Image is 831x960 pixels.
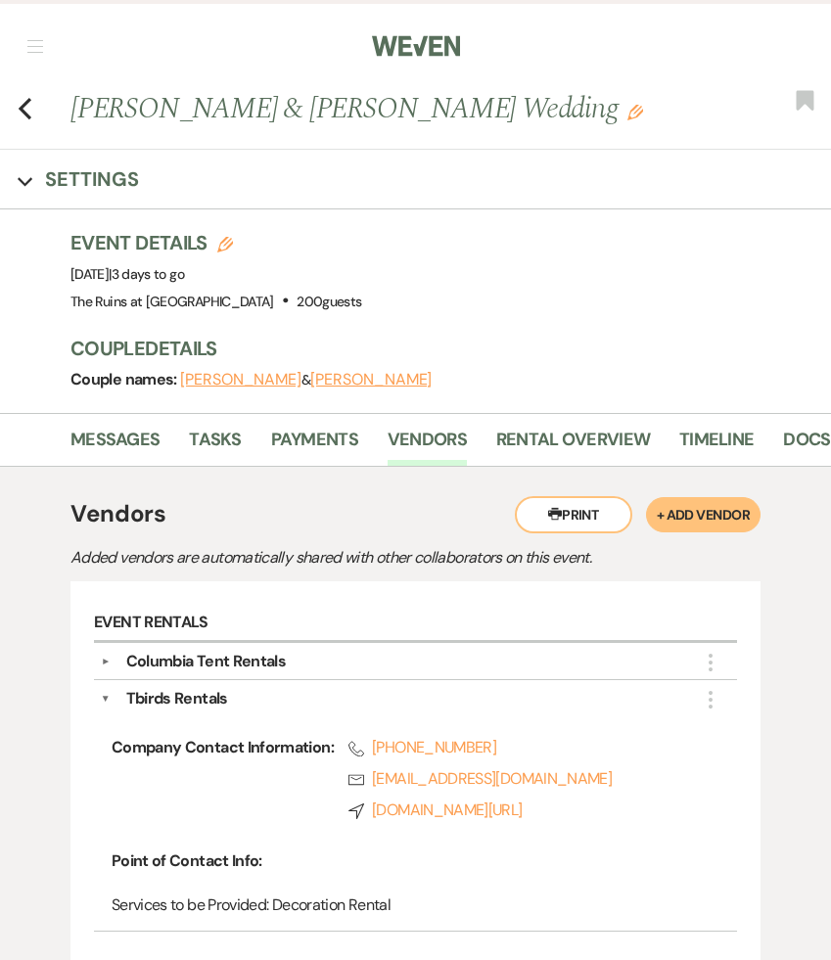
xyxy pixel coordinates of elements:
h6: Event Rentals [94,605,737,643]
h3: Couple Details [70,335,811,362]
a: [DOMAIN_NAME][URL] [348,799,696,822]
a: [PHONE_NUMBER] [348,736,696,759]
span: 3 days to go [112,265,184,283]
span: Company Contact Information: [112,736,334,830]
h4: Vendors [70,496,315,531]
a: Payments [271,426,358,466]
button: ▼ [101,687,111,710]
div: Tbirds Rentals [126,687,228,710]
a: Messages [70,426,160,466]
span: [DATE] [70,265,184,283]
button: ▼ [94,657,117,666]
span: Couple names: [70,369,180,389]
a: Timeline [679,426,754,466]
span: 200 guests [297,293,361,310]
h3: Event Details [70,229,361,256]
p: Added vendors are automatically shared with other collaborators on this event. [70,545,756,571]
button: [PERSON_NAME] [310,372,432,388]
button: + Add Vendor [646,497,761,532]
span: | [109,265,184,283]
button: Edit [627,103,643,120]
div: Columbia Tent Rentals [126,650,287,673]
span: Services to be Provided: [112,894,269,915]
button: [PERSON_NAME] [180,372,301,388]
a: [EMAIL_ADDRESS][DOMAIN_NAME] [348,767,696,791]
span: Point of Contact Info: [112,849,262,873]
button: Settings [18,165,139,193]
a: Rental Overview [496,426,650,466]
span: & [180,371,432,389]
span: The Ruins at [GEOGRAPHIC_DATA] [70,293,274,310]
p: Decoration Rental [112,892,719,918]
button: Print [515,496,632,533]
a: Tasks [189,426,241,466]
h3: Settings [45,165,139,193]
h1: [PERSON_NAME] & [PERSON_NAME] Wedding [70,88,671,129]
img: Weven Logo [372,25,460,67]
a: Vendors [388,426,467,466]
